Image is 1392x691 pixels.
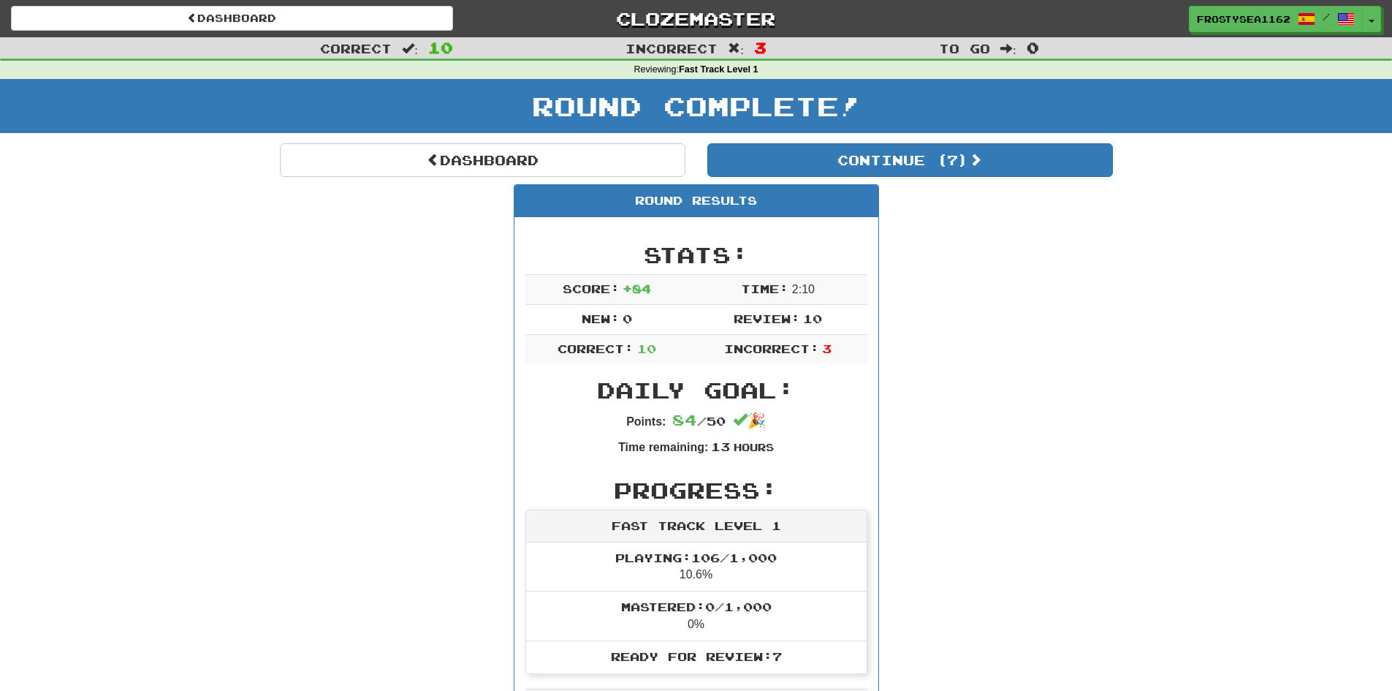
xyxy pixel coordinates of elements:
[724,341,819,355] span: Incorrect:
[428,39,453,56] span: 10
[525,478,867,502] h2: Progress:
[5,91,1387,121] h1: Round Complete!
[525,378,867,402] h2: Daily Goal:
[679,64,758,75] strong: Fast Track Level 1
[1197,12,1290,26] span: FrostySea1162
[734,311,800,325] span: Review:
[558,341,634,355] span: Correct:
[741,282,788,295] span: Time:
[526,510,867,543] div: Fast Track Level 1
[672,414,726,428] span: / 50
[792,283,815,295] span: 2 : 10
[618,441,708,453] strong: Time remaining:
[615,551,777,564] span: Playing: 106 / 1,000
[803,311,822,325] span: 10
[707,143,1113,177] button: Continue (7)
[754,39,767,56] span: 3
[1027,39,1039,56] span: 0
[672,411,697,428] span: 84
[525,243,867,267] h2: Stats:
[637,341,656,355] span: 10
[621,600,772,613] span: Mastered: 0 / 1,000
[526,591,867,641] li: 0%
[822,341,832,355] span: 3
[728,42,744,55] span: :
[626,415,666,428] strong: Points:
[939,41,990,56] span: To go
[320,41,392,56] span: Correct
[1189,6,1363,32] a: FrostySea1162 /
[734,441,774,453] small: Hours
[1323,12,1330,22] span: /
[733,412,766,428] span: 🎉
[563,282,620,295] span: Score:
[11,6,453,31] a: Dashboard
[402,42,418,55] span: :
[625,41,718,56] span: Incorrect
[475,6,917,31] a: Clozemaster
[711,439,730,453] span: 13
[280,143,685,177] a: Dashboard
[623,282,651,295] span: + 84
[611,649,782,663] span: Ready for Review: 7
[526,543,867,592] li: 10.6%
[514,185,878,217] div: Round Results
[582,311,620,325] span: New:
[623,311,632,325] span: 0
[1000,42,1016,55] span: :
